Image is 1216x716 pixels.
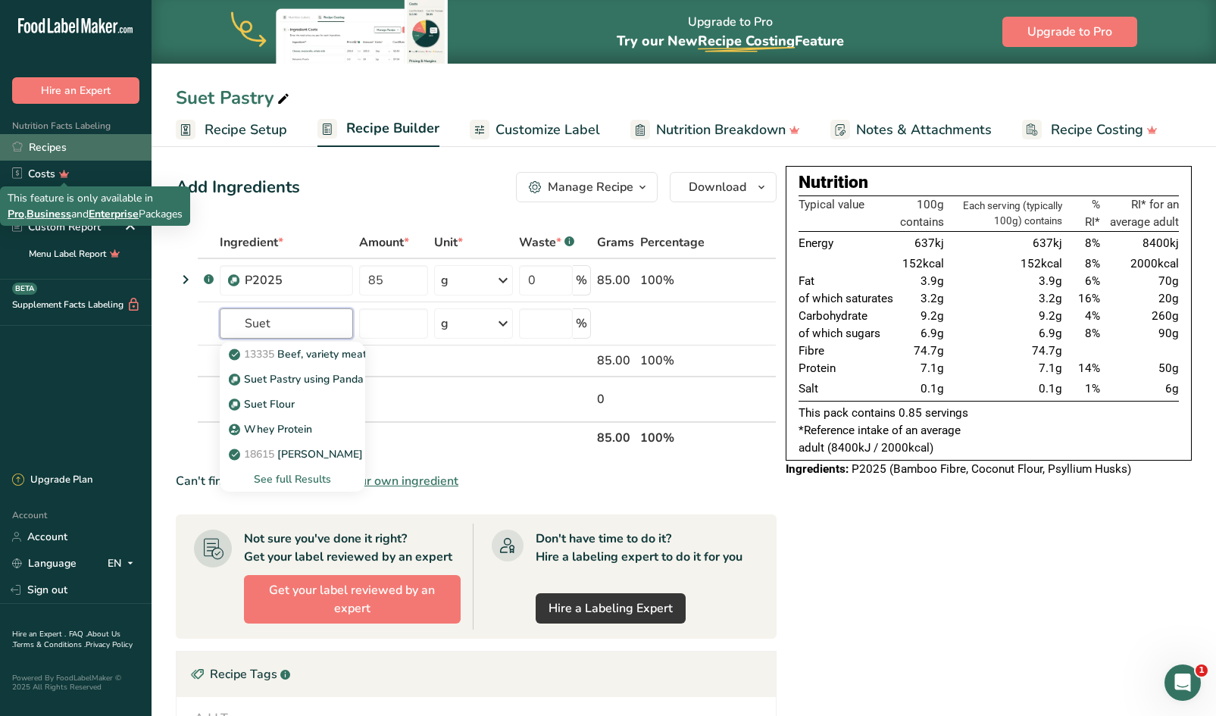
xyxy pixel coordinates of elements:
[232,471,353,487] div: See full Results
[799,360,898,377] td: Protein
[317,111,439,148] a: Recipe Builder
[12,629,120,650] a: About Us .
[1103,325,1179,342] td: 90g
[1039,361,1062,375] span: 7.1g
[1078,292,1100,305] span: 16%
[176,84,292,111] div: Suet Pastry
[1078,361,1100,375] span: 14%
[1085,274,1100,288] span: 6%
[321,472,458,490] span: Add your own ingredient
[914,236,944,250] span: 637kj
[921,309,944,323] span: 9.2g
[799,342,898,360] td: Fibre
[1110,198,1179,229] span: RI* for an average adult
[597,271,634,289] div: 85.00
[244,347,274,361] span: 13335
[640,352,705,370] div: 100%
[1103,308,1179,325] td: 260g
[441,314,449,333] div: g
[1022,113,1158,147] a: Recipe Costing
[1039,382,1062,396] span: 0.1g
[232,396,295,412] p: Suet Flour
[244,575,461,624] button: Get your label reviewed by an expert
[698,32,795,50] span: Recipe Costing
[1085,198,1100,229] span: % RI*
[536,593,686,624] a: Hire a Labeling Expert
[921,274,944,288] span: 3.9g
[1103,232,1179,255] td: 8400kj
[617,1,844,64] div: Upgrade to Pro
[519,233,574,252] div: Waste
[594,421,637,453] th: 85.00
[257,581,448,618] span: Get your label reviewed by an expert
[902,257,944,270] span: 152kcal
[1051,120,1143,140] span: Recipe Costing
[12,283,37,295] div: BETA
[640,233,705,252] span: Percentage
[1033,236,1062,250] span: 637kj
[1085,309,1100,323] span: 4%
[220,442,365,467] a: 18615[PERSON_NAME] Foods, [PERSON_NAME] Buttermilk Biscuit Mix, dry
[470,113,600,147] a: Customize Label
[13,639,86,650] a: Terms & Conditions .
[597,390,634,408] div: 0
[852,462,1131,476] span: P2025 (Bamboo Fibre, Coconut Flour, Psyllium Husks)
[640,271,705,289] div: 100%
[799,196,898,232] th: Typical value
[205,120,287,140] span: Recipe Setup
[656,120,786,140] span: Nutrition Breakdown
[244,447,274,461] span: 18615
[1039,309,1062,323] span: 9.2g
[108,555,139,573] div: EN
[177,652,776,697] div: Recipe Tags
[245,271,344,289] div: P2025
[786,462,849,476] span: Ingredients:
[1039,274,1062,288] span: 3.9g
[1196,664,1208,677] span: 1
[799,424,961,455] span: *Reference intake of an average adult (8400kJ / 2000kcal)
[1027,23,1112,41] span: Upgrade to Pro
[1103,255,1179,273] td: 2000kcal
[434,233,463,252] span: Unit
[1164,664,1201,701] iframe: Intercom live chat
[670,172,777,202] button: Download
[220,392,365,417] a: Sub Recipe Suet Flour
[689,178,746,196] span: Download
[1039,327,1062,340] span: 6.9g
[1021,257,1062,270] span: 152kcal
[12,77,139,104] button: Hire an Expert
[69,629,87,639] a: FAQ .
[8,190,183,222] div: This feature is only available in , and Packages
[12,219,101,235] div: Custom Report
[1103,273,1179,290] td: 70g
[220,367,365,392] a: Sub Recipe Suet Pastry using Panda Suet Mix
[12,629,66,639] a: Hire an Expert .
[441,271,449,289] div: g
[630,113,800,147] a: Nutrition Breakdown
[1103,290,1179,308] td: 20g
[244,530,452,566] div: Not sure you've done it right? Get your label reviewed by an expert
[799,325,898,342] td: of which sugars
[1085,327,1100,340] span: 8%
[799,170,1179,195] div: Nutrition
[617,32,844,50] span: Try our New Feature
[12,674,139,692] div: Powered By FoodLabelMaker © 2025 All Rights Reserved
[220,342,365,367] a: 13335Beef, variety meats and by-products, suet, raw
[217,421,594,453] th: Net Totals
[359,233,409,252] span: Amount
[8,207,24,221] span: Pro
[229,399,240,410] img: Sub Recipe
[536,530,742,566] div: Don't have time to do it? Hire a labeling expert to do it for you
[220,467,365,492] div: See full Results
[914,344,944,358] span: 74.7g
[799,273,898,290] td: Fat
[856,120,992,140] span: Notes & Attachments
[799,290,898,308] td: of which saturates
[597,352,634,370] div: 85.00
[232,371,409,387] p: Suet Pastry using Panda Suet Mix
[232,421,312,437] p: Whey Protein
[228,275,239,286] img: Sub Recipe
[1103,377,1179,401] td: 6g
[1032,344,1062,358] span: 74.7g
[921,382,944,396] span: 0.1g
